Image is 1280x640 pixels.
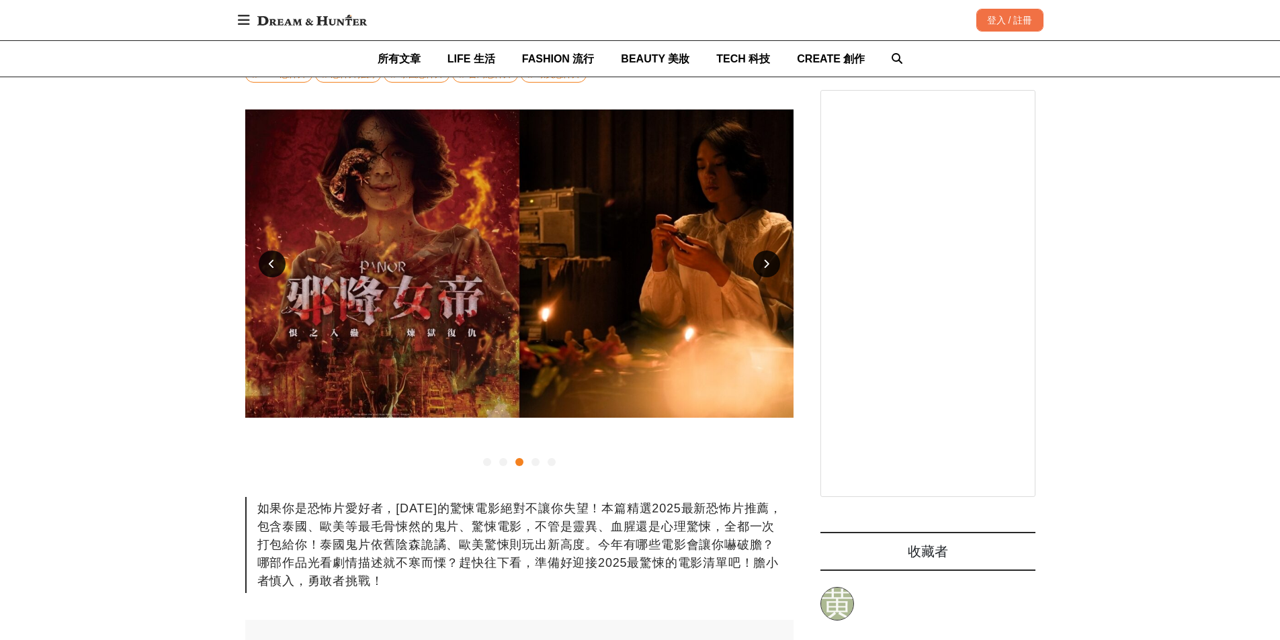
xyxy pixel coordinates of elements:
span: BEAUTY 美妝 [621,53,689,64]
span: CREATE 創作 [797,53,865,64]
span: FASHION 流行 [522,53,595,64]
div: 登入 / 註冊 [976,9,1043,32]
a: BEAUTY 美妝 [621,41,689,77]
span: 收藏者 [908,544,948,559]
a: CREATE 創作 [797,41,865,77]
a: LIFE 生活 [447,41,495,77]
img: Dream & Hunter [251,8,374,32]
img: 495caba4-e0c6-4583-ad14-06d9e4df9653.jpg [245,109,794,418]
a: 所有文章 [378,41,421,77]
span: LIFE 生活 [447,53,495,64]
a: FASHION 流行 [522,41,595,77]
a: TECH 科技 [716,41,770,77]
span: 所有文章 [378,53,421,64]
a: 黄 [820,587,854,621]
span: TECH 科技 [716,53,770,64]
div: 如果你是恐怖片愛好者，[DATE]的驚悚電影絕對不讓你失望！本篇精選2025最新恐怖片推薦，包含泰國、歐美等最毛骨悚然的鬼片、驚悚電影，不管是靈異、血腥還是心理驚悚，全都一次打包給你！泰國鬼片依... [245,497,794,593]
